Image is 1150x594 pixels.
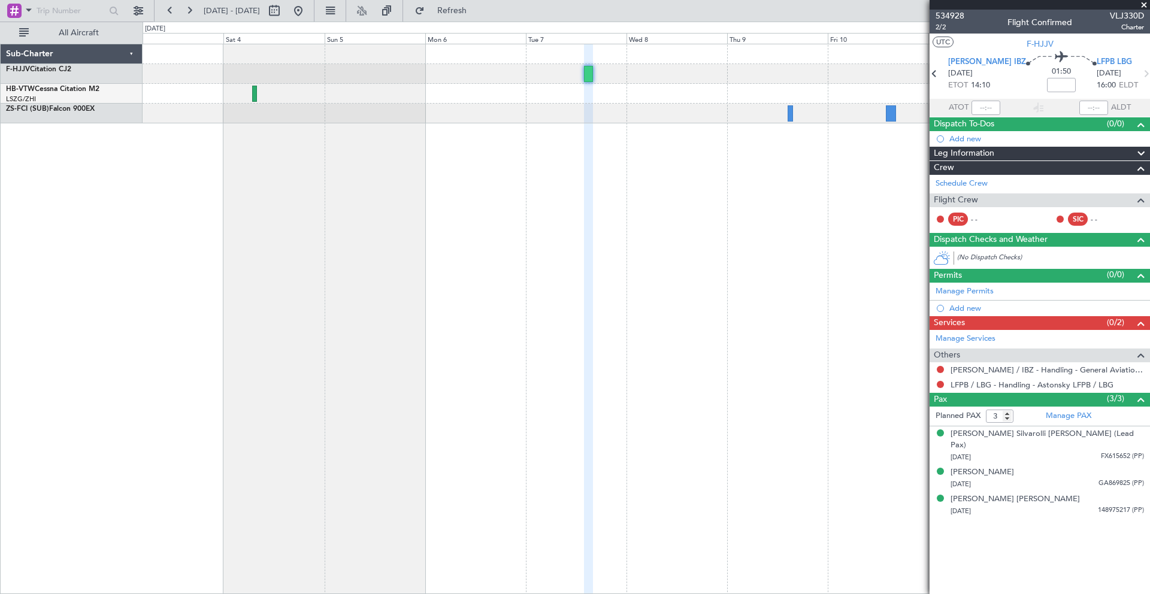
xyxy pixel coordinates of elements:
[934,193,978,207] span: Flight Crew
[6,86,99,93] a: HB-VTWCessna Citation M2
[934,269,962,283] span: Permits
[425,33,526,44] div: Mon 6
[1110,22,1144,32] span: Charter
[526,33,627,44] div: Tue 7
[951,380,1113,390] a: LFPB / LBG - Handling - Astonsky LFPB / LBG
[1119,80,1138,92] span: ELDT
[1107,392,1124,405] span: (3/3)
[933,37,954,47] button: UTC
[951,493,1080,505] div: [PERSON_NAME] [PERSON_NAME]
[37,2,105,20] input: Trip Number
[409,1,481,20] button: Refresh
[934,147,994,160] span: Leg Information
[627,33,727,44] div: Wed 8
[1101,451,1144,462] span: FX615652 (PP)
[145,24,165,34] div: [DATE]
[1027,38,1054,50] span: F-HJJV
[951,466,1014,478] div: [PERSON_NAME]
[31,29,126,37] span: All Aircraft
[948,68,973,80] span: [DATE]
[936,333,995,345] a: Manage Services
[1107,316,1124,329] span: (0/2)
[934,393,947,407] span: Pax
[123,33,223,44] div: Fri 3
[951,428,1144,451] div: [PERSON_NAME] Silvarolli [PERSON_NAME] (Lead Pax)
[427,7,477,15] span: Refresh
[6,66,30,73] span: F-HJJV
[951,507,971,516] span: [DATE]
[934,316,965,330] span: Services
[1097,68,1121,80] span: [DATE]
[6,105,49,113] span: ZS-FCI (SUB)
[1098,478,1144,489] span: GA869825 (PP)
[1046,410,1091,422] a: Manage PAX
[1097,80,1116,92] span: 16:00
[325,33,425,44] div: Sun 5
[1107,268,1124,281] span: (0/0)
[1098,505,1144,516] span: 148975217 (PP)
[6,86,35,93] span: HB-VTW
[934,348,960,362] span: Others
[1052,66,1071,78] span: 01:50
[972,101,1000,115] input: --:--
[949,102,969,114] span: ATOT
[948,80,968,92] span: ETOT
[948,56,1026,68] span: [PERSON_NAME] IBZ
[1110,10,1144,22] span: VLJ330D
[6,105,95,113] a: ZS-FCI (SUB)Falcon 900EX
[1091,214,1118,225] div: - -
[934,233,1048,247] span: Dispatch Checks and Weather
[828,33,928,44] div: Fri 10
[13,23,130,43] button: All Aircraft
[951,365,1144,375] a: [PERSON_NAME] / IBZ - Handling - General Aviation Svc
[971,80,990,92] span: 14:10
[934,161,954,175] span: Crew
[1068,213,1088,226] div: SIC
[971,214,998,225] div: - -
[948,213,968,226] div: PIC
[951,480,971,489] span: [DATE]
[936,10,964,22] span: 534928
[1007,16,1072,29] div: Flight Confirmed
[204,5,260,16] span: [DATE] - [DATE]
[936,178,988,190] a: Schedule Crew
[936,410,980,422] label: Planned PAX
[223,33,324,44] div: Sat 4
[936,22,964,32] span: 2/2
[951,453,971,462] span: [DATE]
[1107,117,1124,130] span: (0/0)
[934,117,994,131] span: Dispatch To-Dos
[1111,102,1131,114] span: ALDT
[957,253,1150,265] div: (No Dispatch Checks)
[928,33,1029,44] div: Sat 11
[936,286,994,298] a: Manage Permits
[949,134,1144,144] div: Add new
[1097,56,1132,68] span: LFPB LBG
[6,66,71,73] a: F-HJJVCitation CJ2
[6,95,36,104] a: LSZG/ZHI
[727,33,828,44] div: Thu 9
[949,303,1144,313] div: Add new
